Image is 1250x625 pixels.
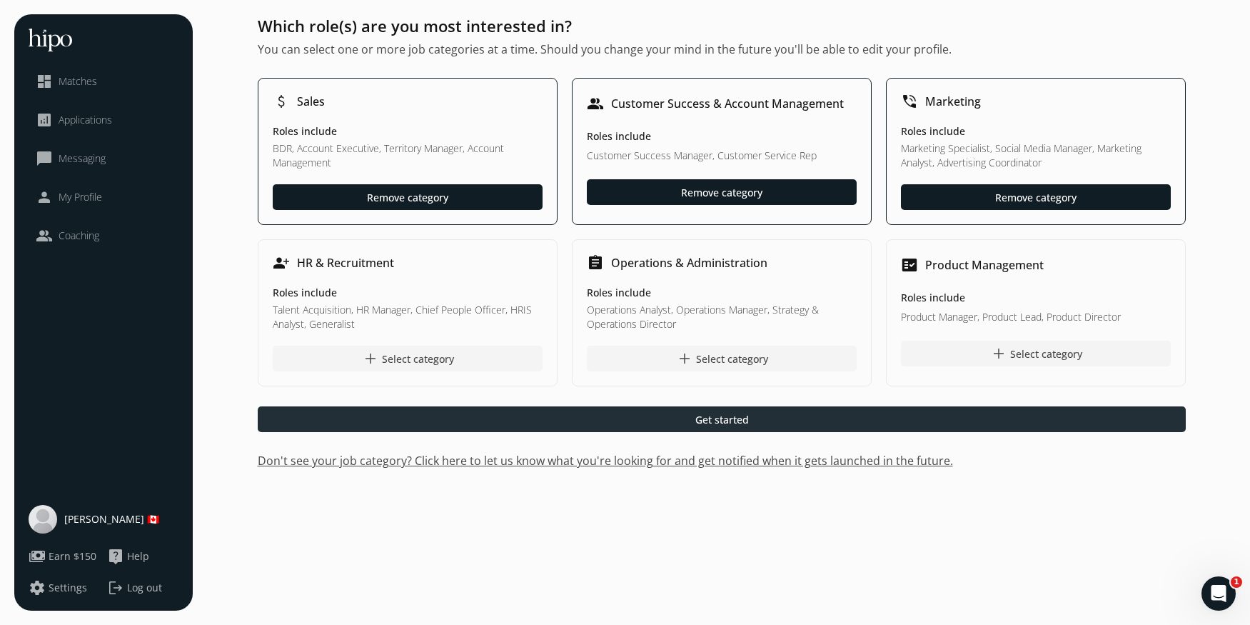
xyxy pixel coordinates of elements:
button: logoutLog out [107,579,178,596]
img: user-photo [29,505,57,534]
span: phone_in_talk [901,93,918,110]
h5: Roles include [587,286,857,300]
span: analytics [36,111,53,129]
h5: Roles include [901,124,1171,139]
button: Get started [258,406,1186,432]
button: Remove category [901,184,1171,210]
h5: Roles include [273,286,543,300]
h1: Marketing [925,93,981,110]
h5: Roles include [587,129,857,146]
h1: Which role(s) are you most interested in? [258,14,1186,38]
h2: You can select one or more job categories at a time. Should you change your mind in the future yo... [258,41,1186,58]
span: [PERSON_NAME] 🇨🇦 [64,512,159,526]
p: BDR, Account Executive, Territory Manager, Account Management [273,141,543,170]
h5: Roles include [901,291,1171,307]
span: chat_bubble_outline [36,150,53,167]
span: add [675,350,692,367]
p: Product Manager, Product Lead, Product Director [901,310,1171,326]
button: Remove category [273,184,543,210]
p: Operations Analyst, Operations Manager, Strategy & Operations Director [587,303,857,331]
a: analyticsApplications [36,111,171,129]
a: chat_bubble_outlineMessaging [36,150,171,167]
span: My Profile [59,190,102,204]
div: Select category [989,345,1082,362]
h1: Operations & Administration [611,254,767,271]
div: Select category [675,350,767,367]
a: personMy Profile [36,189,171,206]
button: Remove category [587,179,857,205]
span: fact_check [901,256,918,274]
span: logout [107,579,124,596]
h1: Sales [297,93,325,110]
span: live_help [107,548,124,565]
button: addSelect category [273,346,543,371]
span: Get started [695,412,748,427]
button: settingsSettings [29,579,87,596]
span: person_add [273,254,290,271]
span: payments [29,548,46,565]
span: Help [127,549,149,564]
button: addSelect category [587,346,857,371]
span: Settings [49,581,87,595]
p: Talent Acquisition, HR Manager, Chief People Officer, HRIS Analyst, Generalist [273,303,543,331]
iframe: Intercom live chat [1201,576,1236,611]
span: settings [29,579,46,596]
p: Customer Success Manager, Customer Service Rep [587,149,857,165]
span: person [36,189,53,206]
h1: Product Management [925,256,1044,274]
div: Remove category [367,190,448,205]
span: add [361,350,378,367]
span: add [989,345,1007,362]
h1: Customer Success & Account Management [611,95,844,112]
span: attach_money [273,93,290,110]
button: addSelect category [901,341,1171,366]
span: Log out [127,581,162,595]
div: Select category [361,350,453,367]
span: people [587,95,604,112]
a: dashboardMatches [36,73,171,90]
span: Coaching [59,229,99,243]
span: Applications [59,113,112,127]
h5: Roles include [273,124,543,139]
p: Marketing Specialist, Social Media Manager, Marketing Analyst, Advertising Coordinator [901,141,1171,170]
span: Matches [59,74,97,89]
button: Don't see your job category? Click here to let us know what you're looking for and get notified w... [258,452,1186,469]
button: paymentsEarn $150 [29,548,96,565]
span: dashboard [36,73,53,90]
span: assignment [587,254,604,271]
button: live_helpHelp [107,548,149,565]
span: 1 [1231,576,1242,588]
a: paymentsEarn $150 [29,548,100,565]
span: people [36,227,53,244]
div: Remove category [995,190,1077,205]
span: Earn $150 [49,549,96,564]
a: settingsSettings [29,579,100,596]
div: Remove category [681,185,762,200]
img: hh-logo-white [29,29,72,51]
span: Messaging [59,151,106,166]
a: live_helpHelp [107,548,178,565]
a: peopleCoaching [36,227,171,244]
h1: HR & Recruitment [297,254,394,271]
